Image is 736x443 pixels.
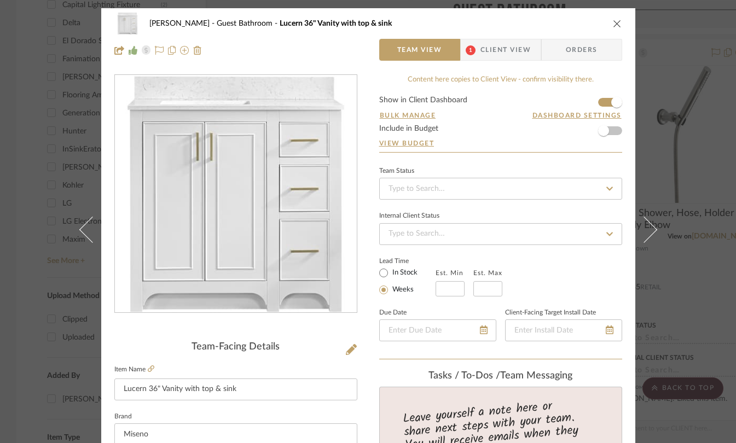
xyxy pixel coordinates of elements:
input: Type to Search… [379,223,622,245]
span: Client View [480,39,531,61]
span: [PERSON_NAME] [149,20,217,27]
span: Team View [397,39,442,61]
input: Enter Install Date [505,319,622,341]
a: View Budget [379,139,622,148]
label: Est. Max [473,269,502,277]
label: Due Date [379,310,407,316]
span: Tasks / To-Dos / [428,371,500,381]
label: Client-Facing Target Install Date [505,310,596,316]
button: close [612,19,622,28]
div: Team Status [379,168,414,174]
label: Weeks [390,285,414,295]
div: Content here copies to Client View - confirm visibility there. [379,74,622,85]
input: Enter Item Name [114,378,357,400]
label: Est. Min [436,269,463,277]
label: In Stock [390,268,418,278]
input: Enter Due Date [379,319,496,341]
button: Bulk Manage [379,110,437,120]
span: Guest Bathroom [217,20,280,27]
div: Team-Facing Details [114,341,357,353]
img: Remove from project [193,46,202,55]
label: Lead Time [379,256,436,266]
div: Internal Client Status [379,213,439,219]
span: 1 [466,45,476,55]
img: 2f1f1938-cb7d-4280-b1ea-2f47fcfda021_48x40.jpg [114,13,141,34]
label: Item Name [114,365,154,374]
div: 0 [115,75,357,313]
label: Brand [114,414,132,419]
button: Dashboard Settings [532,110,622,120]
span: Orders [554,39,610,61]
span: Lucern 36" Vanity with top & sink [280,20,392,27]
div: team Messaging [379,370,622,382]
input: Type to Search… [379,178,622,200]
mat-radio-group: Select item type [379,266,436,296]
img: 2f1f1938-cb7d-4280-b1ea-2f47fcfda021_436x436.jpg [117,75,355,313]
